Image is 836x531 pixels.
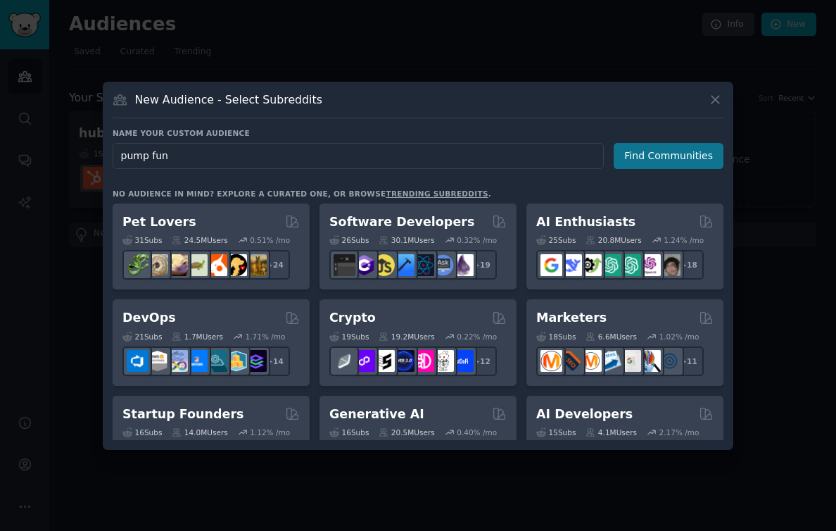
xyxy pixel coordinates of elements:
[186,350,208,372] img: DevOpsLinks
[659,254,680,276] img: ArtificalIntelligence
[540,350,562,372] img: content_marketing
[457,332,497,342] div: 0.22 % /mo
[246,332,286,342] div: 1.71 % /mo
[585,235,641,245] div: 20.8M Users
[467,250,497,280] div: + 19
[334,254,355,276] img: software
[452,350,474,372] img: defi_
[329,309,376,327] h2: Crypto
[580,254,602,276] img: AItoolsCatalog
[245,350,267,372] img: PlatformEngineers
[373,254,395,276] img: learnjavascript
[122,213,196,231] h2: Pet Lovers
[122,332,162,342] div: 21 Sub s
[659,427,699,437] div: 2.17 % /mo
[536,406,633,423] h2: AI Developers
[260,250,290,280] div: + 24
[225,350,247,372] img: aws_cdk
[353,254,375,276] img: csharp
[560,254,582,276] img: DeepSeek
[379,332,434,342] div: 19.2M Users
[205,350,227,372] img: platformengineering
[536,309,607,327] h2: Marketers
[113,189,491,199] div: No audience in mind? Explore a curated one, or browse .
[674,346,704,376] div: + 11
[122,406,243,423] h2: Startup Founders
[135,92,322,107] h3: New Audience - Select Subreddits
[536,235,576,245] div: 25 Sub s
[329,213,474,231] h2: Software Developers
[127,254,148,276] img: herpetology
[393,350,414,372] img: web3
[659,350,680,372] img: OnlineMarketing
[674,250,704,280] div: + 18
[113,128,723,138] h3: Name your custom audience
[172,332,223,342] div: 1.7M Users
[540,254,562,276] img: GoogleGeminiAI
[146,350,168,372] img: AWS_Certified_Experts
[379,427,434,437] div: 20.5M Users
[166,254,188,276] img: leopardgeckos
[664,235,704,245] div: 1.24 % /mo
[172,235,227,245] div: 24.5M Users
[432,350,454,372] img: CryptoNews
[536,213,635,231] h2: AI Enthusiasts
[329,427,369,437] div: 16 Sub s
[122,427,162,437] div: 16 Sub s
[353,350,375,372] img: 0xPolygon
[205,254,227,276] img: cockatiel
[122,309,176,327] h2: DevOps
[329,332,369,342] div: 19 Sub s
[166,350,188,372] img: Docker_DevOps
[585,332,637,342] div: 6.6M Users
[334,350,355,372] img: ethfinance
[452,254,474,276] img: elixir
[250,235,290,245] div: 0.51 % /mo
[113,143,604,169] input: Pick a short name, like "Digital Marketers" or "Movie-Goers"
[536,427,576,437] div: 15 Sub s
[536,332,576,342] div: 18 Sub s
[580,350,602,372] img: AskMarketing
[457,427,497,437] div: 0.40 % /mo
[412,350,434,372] img: defiblockchain
[379,235,434,245] div: 30.1M Users
[146,254,168,276] img: ballpython
[659,332,699,342] div: 1.02 % /mo
[614,143,723,169] button: Find Communities
[585,427,637,437] div: 4.1M Users
[393,254,414,276] img: iOSProgramming
[457,235,497,245] div: 0.32 % /mo
[250,427,290,437] div: 1.12 % /mo
[639,350,661,372] img: MarketingResearch
[245,254,267,276] img: dogbreed
[373,350,395,372] img: ethstaker
[467,346,497,376] div: + 12
[432,254,454,276] img: AskComputerScience
[600,254,621,276] img: chatgpt_promptDesign
[127,350,148,372] img: azuredevops
[639,254,661,276] img: OpenAIDev
[560,350,582,372] img: bigseo
[386,189,488,198] a: trending subreddits
[225,254,247,276] img: PetAdvice
[619,254,641,276] img: chatgpt_prompts_
[600,350,621,372] img: Emailmarketing
[260,346,290,376] div: + 14
[619,350,641,372] img: googleads
[329,235,369,245] div: 26 Sub s
[412,254,434,276] img: reactnative
[329,406,424,423] h2: Generative AI
[186,254,208,276] img: turtle
[122,235,162,245] div: 31 Sub s
[172,427,227,437] div: 14.0M Users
